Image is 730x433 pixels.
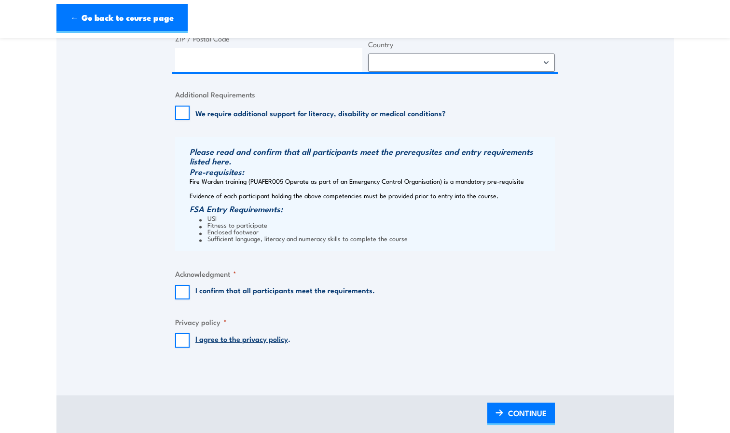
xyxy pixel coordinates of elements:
li: Enclosed footwear [199,228,552,235]
label: ZIP / Postal Code [175,33,362,44]
h3: Pre-requisites: [190,167,552,176]
legend: Privacy policy [175,316,227,327]
a: ← Go back to course page [56,4,188,33]
label: We require additional support for literacy, disability or medical conditions? [195,108,446,118]
legend: Additional Requirements [175,89,255,100]
h3: FSA Entry Requirements: [190,204,552,214]
label: I confirm that all participants meet the requirements. [195,285,375,299]
li: Fitness to participate [199,221,552,228]
li: Sufficient language, literacy and numeracy skills to complete the course [199,235,552,242]
li: USI [199,215,552,221]
span: CONTINUE [508,400,547,426]
legend: Acknowledgment [175,268,236,279]
a: CONTINUE [487,403,555,425]
div: Fire Warden training (PUAFER005 Operate as part of an Emergency Control Organisation) is a mandat... [175,137,555,251]
p: Evidence of each participant holding the above competencies must be provided prior to entry into ... [190,192,552,199]
label: Country [368,39,555,50]
a: I agree to the privacy policy [195,333,288,344]
h3: Please read and confirm that all participants meet the prerequsites and entry requirements listed... [190,147,552,166]
label: . [195,333,290,348]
